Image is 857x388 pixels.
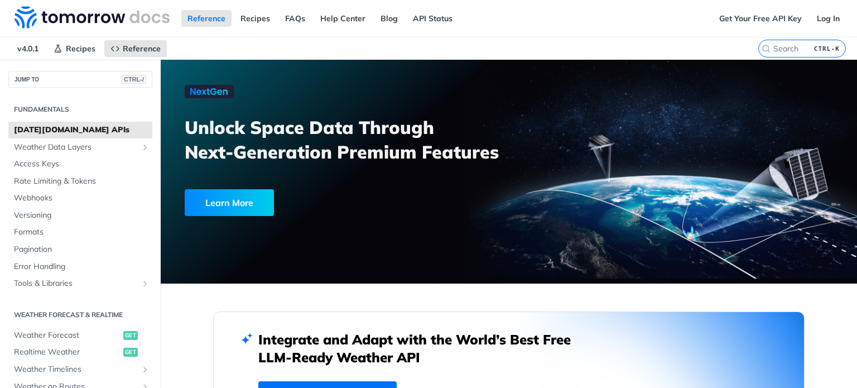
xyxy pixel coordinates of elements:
span: Tools & Libraries [14,278,138,289]
img: Tomorrow.io Weather API Docs [15,6,170,28]
a: Formats [8,224,152,241]
span: Weather Forecast [14,330,121,341]
a: Versioning [8,207,152,224]
span: Weather Timelines [14,364,138,375]
span: Webhooks [14,193,150,204]
h2: Fundamentals [8,104,152,114]
span: get [123,331,138,340]
span: Weather Data Layers [14,142,138,153]
a: Pagination [8,241,152,258]
span: Versioning [14,210,150,221]
a: Webhooks [8,190,152,207]
a: FAQs [279,10,311,27]
a: Weather Data LayersShow subpages for Weather Data Layers [8,139,152,156]
a: Tools & LibrariesShow subpages for Tools & Libraries [8,275,152,292]
button: Show subpages for Weather Timelines [141,365,150,374]
a: Learn More [185,189,454,216]
a: Weather Forecastget [8,327,152,344]
span: Rate Limiting & Tokens [14,176,150,187]
a: Help Center [314,10,372,27]
a: Recipes [47,40,102,57]
a: Recipes [234,10,276,27]
span: Pagination [14,244,150,255]
h3: Unlock Space Data Through Next-Generation Premium Features [185,115,521,164]
span: Realtime Weather [14,347,121,358]
button: JUMP TOCTRL-/ [8,71,152,88]
svg: Search [762,44,771,53]
a: Log In [811,10,846,27]
span: Access Keys [14,159,150,170]
h2: Weather Forecast & realtime [8,310,152,320]
span: Formats [14,227,150,238]
a: Reference [181,10,232,27]
button: Show subpages for Tools & Libraries [141,279,150,288]
a: API Status [407,10,459,27]
a: Rate Limiting & Tokens [8,173,152,190]
span: get [123,348,138,357]
a: Weather TimelinesShow subpages for Weather Timelines [8,361,152,378]
span: [DATE][DOMAIN_NAME] APIs [14,124,150,136]
a: Reference [104,40,167,57]
a: Access Keys [8,156,152,173]
span: Error Handling [14,261,150,272]
a: Blog [374,10,404,27]
h2: Integrate and Adapt with the World’s Best Free LLM-Ready Weather API [258,330,588,366]
a: Error Handling [8,258,152,275]
a: Get Your Free API Key [713,10,808,27]
a: [DATE][DOMAIN_NAME] APIs [8,122,152,138]
a: Realtime Weatherget [8,344,152,361]
button: Show subpages for Weather Data Layers [141,143,150,152]
span: Reference [123,44,161,54]
span: v4.0.1 [11,40,45,57]
img: NextGen [185,85,234,98]
span: CTRL-/ [122,75,146,84]
span: Recipes [66,44,95,54]
kbd: CTRL-K [811,43,842,54]
div: Learn More [185,189,274,216]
